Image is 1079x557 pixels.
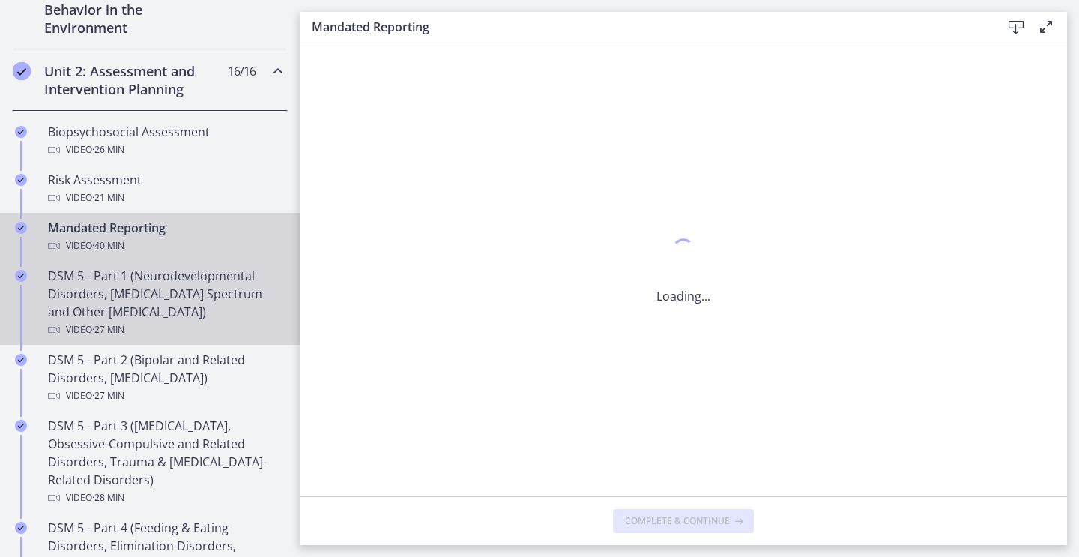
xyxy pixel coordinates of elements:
[625,515,730,527] span: Complete & continue
[92,237,124,255] span: · 40 min
[48,489,282,507] div: Video
[15,270,27,282] i: Completed
[92,189,124,207] span: · 21 min
[48,321,282,339] div: Video
[48,123,282,159] div: Biopsychosocial Assessment
[15,522,27,534] i: Completed
[48,267,282,339] div: DSM 5 - Part 1 (Neurodevelopmental Disorders, [MEDICAL_DATA] Spectrum and Other [MEDICAL_DATA])
[92,489,124,507] span: · 28 min
[48,351,282,405] div: DSM 5 - Part 2 (Bipolar and Related Disorders, [MEDICAL_DATA])
[48,417,282,507] div: DSM 5 - Part 3 ([MEDICAL_DATA], Obsessive-Compulsive and Related Disorders, Trauma & [MEDICAL_DAT...
[656,235,710,269] div: 1
[312,18,977,36] h3: Mandated Reporting
[48,219,282,255] div: Mandated Reporting
[613,509,754,533] button: Complete & continue
[48,237,282,255] div: Video
[15,420,27,432] i: Completed
[48,387,282,405] div: Video
[15,354,27,366] i: Completed
[48,141,282,159] div: Video
[228,62,256,80] span: 16 / 16
[92,321,124,339] span: · 27 min
[13,62,31,80] i: Completed
[15,222,27,234] i: Completed
[15,126,27,138] i: Completed
[92,141,124,159] span: · 26 min
[15,174,27,186] i: Completed
[48,171,282,207] div: Risk Assessment
[48,189,282,207] div: Video
[44,62,227,98] h2: Unit 2: Assessment and Intervention Planning
[92,387,124,405] span: · 27 min
[656,287,710,305] p: Loading...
